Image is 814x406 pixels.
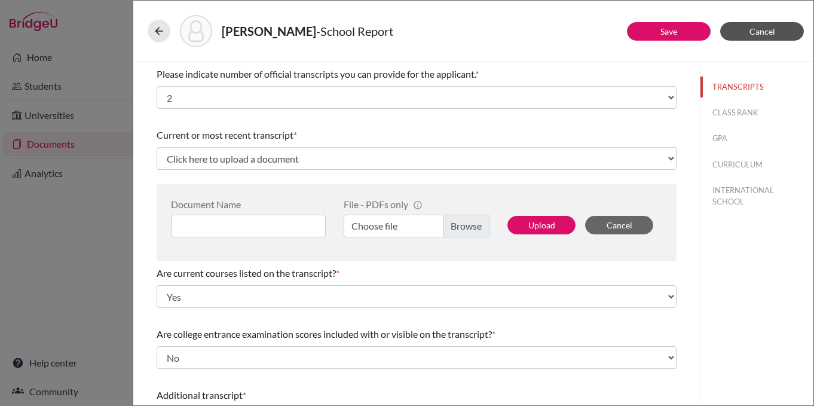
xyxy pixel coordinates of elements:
[700,128,813,149] button: GPA
[157,129,293,141] span: Current or most recent transcript
[700,154,813,175] button: CURRICULUM
[507,216,576,234] button: Upload
[316,24,393,38] span: - School Report
[700,102,813,123] button: CLASS RANK
[222,24,316,38] strong: [PERSON_NAME]
[157,68,475,80] span: Please indicate number of official transcripts you can provide for the applicant.
[585,216,653,234] button: Cancel
[700,180,813,212] button: INTERNATIONAL SCHOOL
[700,77,813,97] button: TRANSCRIPTS
[157,389,243,401] span: Additional transcript
[157,267,336,279] span: Are current courses listed on the transcript?
[413,200,423,210] span: info
[171,199,326,210] div: Document Name
[157,328,492,340] span: Are college entrance examination scores included with or visible on the transcript?
[344,215,489,237] label: Choose file
[344,199,489,210] div: File - PDFs only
